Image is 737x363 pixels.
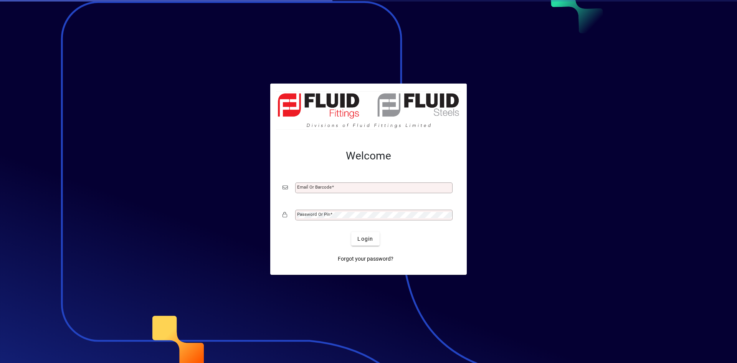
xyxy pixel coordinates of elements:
h2: Welcome [283,149,454,163]
a: Forgot your password? [335,252,397,266]
span: Forgot your password? [338,255,393,263]
span: Login [357,235,373,243]
mat-label: Password or Pin [297,212,330,217]
button: Login [351,232,379,246]
mat-label: Email or Barcode [297,184,332,190]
